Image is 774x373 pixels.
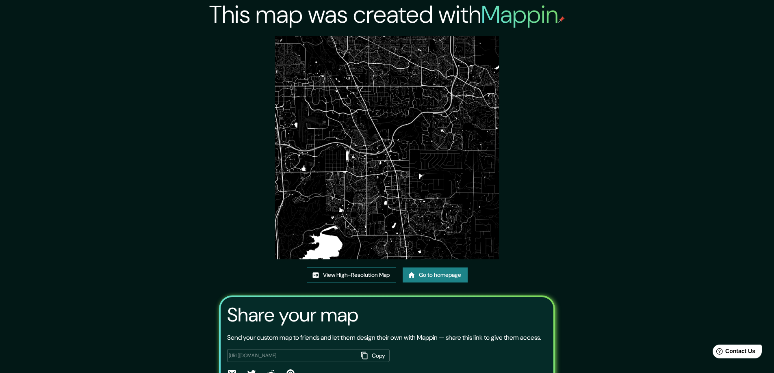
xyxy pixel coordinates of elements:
[702,341,765,364] iframe: Help widget launcher
[227,333,541,343] p: Send your custom map to friends and let them design their own with Mappin — share this link to gi...
[403,267,468,282] a: Go to homepage
[227,304,358,326] h3: Share your map
[307,267,396,282] a: View High-Resolution Map
[275,36,499,259] img: created-map
[358,349,390,362] button: Copy
[558,16,565,23] img: mappin-pin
